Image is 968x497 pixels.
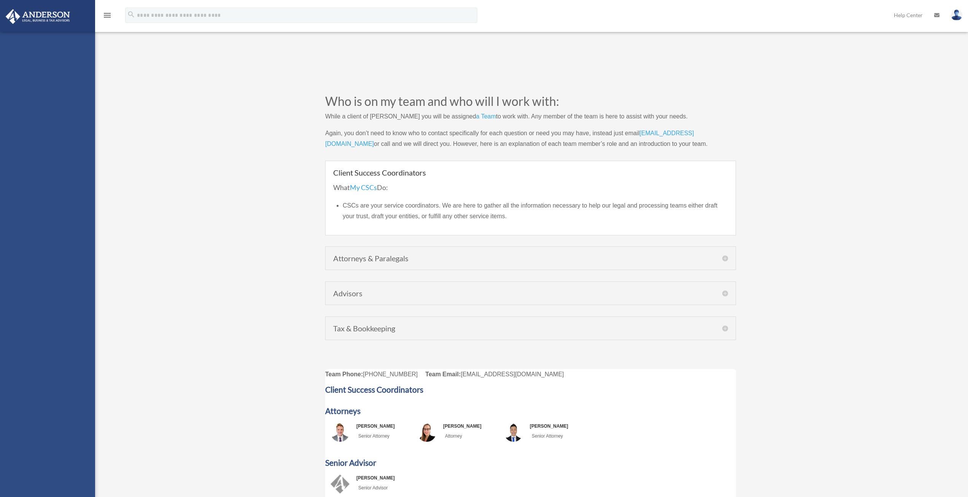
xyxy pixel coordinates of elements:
[443,422,496,430] div: [PERSON_NAME]
[333,183,388,195] span: What Do:
[325,95,736,111] h2: Who is on my team and who will I work with:
[325,128,736,149] p: Again, you don’t need to know who to contact specifically for each question or need you may have,...
[3,9,72,24] img: Anderson Advisors Platinum Portal
[331,423,350,442] img: thumbnail
[325,130,694,151] a: [EMAIL_ADDRESS][DOMAIN_NAME]
[325,407,736,419] h3: Attorneys
[333,169,728,176] h4: Client Success Coordinators
[356,422,410,430] div: [PERSON_NAME]
[333,324,728,332] h4: Tax & Bookkeeping
[103,11,112,20] i: menu
[103,13,112,20] a: menu
[325,369,418,380] div: [PHONE_NUMBER]
[331,475,350,494] img: thumbnail
[530,430,583,442] div: Senior Attorney
[333,289,728,297] h4: Advisors
[325,385,736,397] h3: Client Success Coordinators
[333,254,728,262] h4: Attorneys & Paralegals
[356,474,410,482] div: [PERSON_NAME]
[425,369,564,380] div: [EMAIL_ADDRESS][DOMAIN_NAME]
[325,371,363,377] span: Team Phone:
[951,10,962,21] img: User Pic
[476,113,496,123] a: a Team
[504,423,523,442] img: thumbnail
[350,183,377,195] a: My CSCs
[356,482,410,494] div: Senior Advisor
[356,430,410,442] div: Senior Attorney
[343,202,717,219] span: CSCs are your service coordinators. We are here to gather all the information necessary to help o...
[425,371,461,377] span: Team Email:
[443,430,496,442] div: Attorney
[127,10,135,19] i: search
[325,111,736,128] p: While a client of [PERSON_NAME] you will be assigned to work with. Any member of the team is here...
[530,422,583,430] div: [PERSON_NAME]
[417,423,436,442] img: thumbnail
[325,459,736,470] h3: Senior Advisor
